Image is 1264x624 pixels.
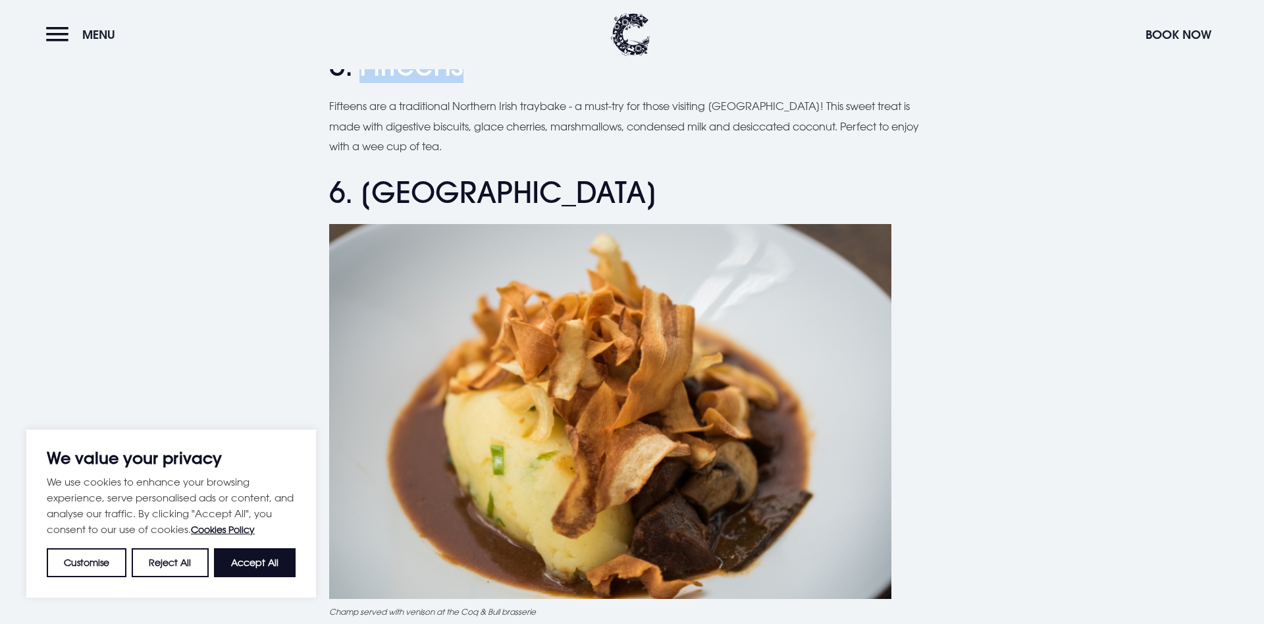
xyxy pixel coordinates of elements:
[132,548,208,577] button: Reject All
[47,474,296,538] p: We use cookies to enhance your browsing experience, serve personalised ads or content, and analys...
[47,450,296,466] p: We value your privacy
[329,48,935,83] h2: 5. Fifteens
[46,20,122,49] button: Menu
[329,606,935,617] figcaption: Champ served with venison at the Coq & Bull brasserie
[329,175,935,210] h2: 6. [GEOGRAPHIC_DATA]
[329,96,935,156] p: Fifteens are a traditional Northern Irish traybake - a must-try for those visiting [GEOGRAPHIC_DA...
[47,548,126,577] button: Customise
[611,13,650,56] img: Clandeboye Lodge
[214,548,296,577] button: Accept All
[26,430,316,598] div: We value your privacy
[1139,20,1218,49] button: Book Now
[82,27,115,42] span: Menu
[329,224,891,599] img: Traditional Northern Irish champ with venison
[191,524,255,535] a: Cookies Policy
